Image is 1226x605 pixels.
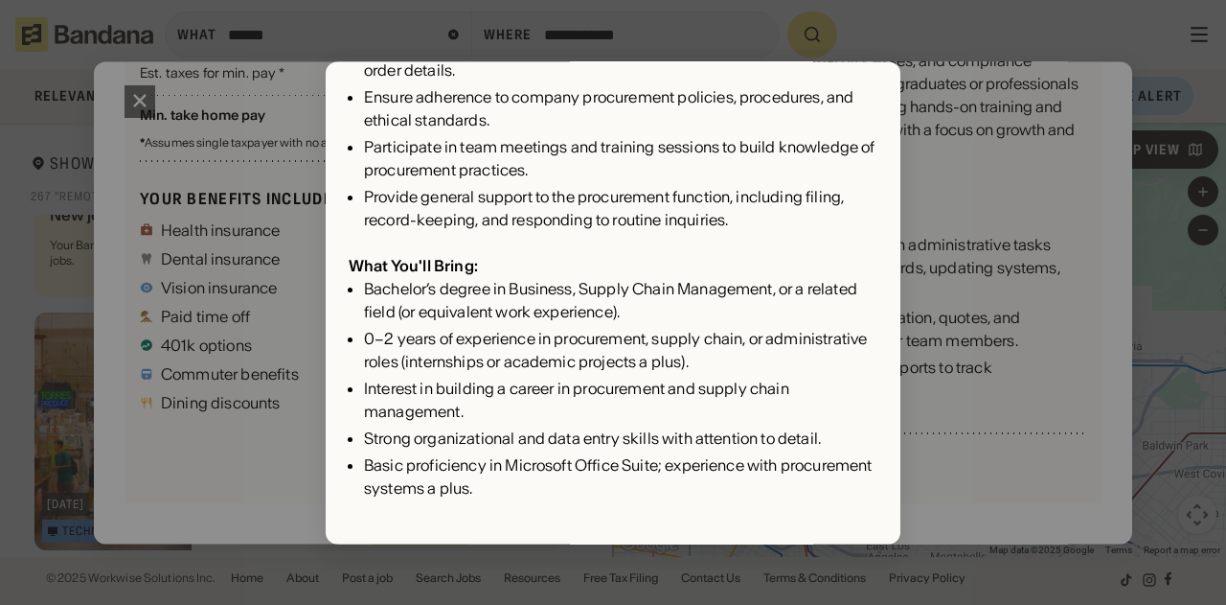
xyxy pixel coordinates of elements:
div: Interest in building a career in procurement and supply chain management. [364,378,877,424]
div: Ensure adherence to company procurement policies, procedures, and ethical standards. [364,86,877,132]
div: Participate in team meetings and training sessions to build knowledge of procurement practices. [364,136,877,182]
div: 0–2 years of experience in procurement, supply chain, or administrative roles (internships or aca... [364,328,877,374]
div: Bachelor’s degree in Business, Supply Chain Management, or a related field (or equivalent work ex... [364,278,877,324]
div: What You'll Bring: [349,257,478,276]
div: Provide general support to the procurement function, including filing, record-keeping, and respon... [364,186,877,232]
div: Basic proficiency in Microsoft Office Suite; experience with procurement systems a plus. [364,454,877,500]
div: Strong organizational and data entry skills with attention to detail. [364,428,877,451]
